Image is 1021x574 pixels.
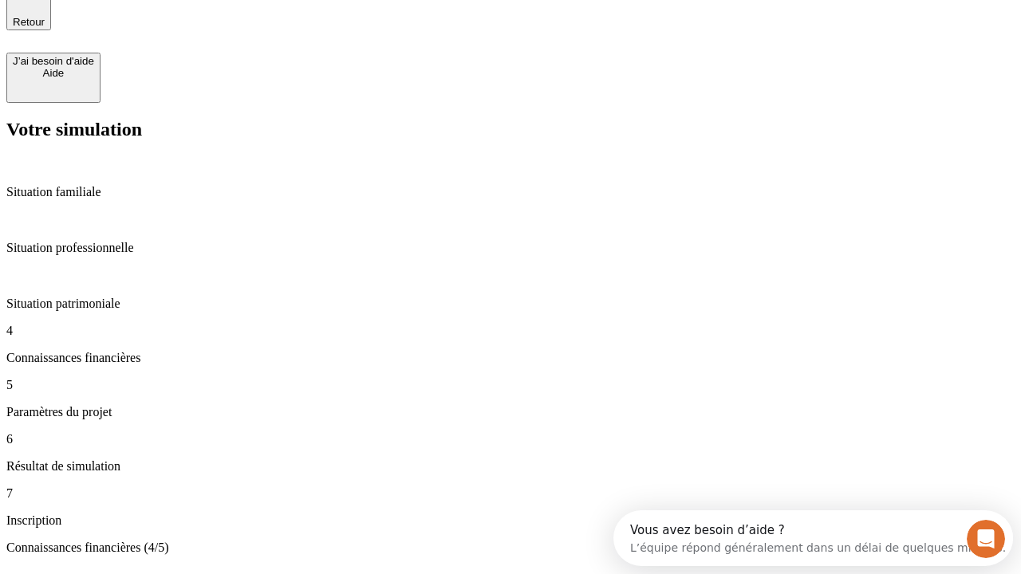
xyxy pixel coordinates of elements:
h2: Votre simulation [6,119,1015,140]
p: Situation patrimoniale [6,297,1015,311]
p: Connaissances financières [6,351,1015,365]
p: Situation familiale [6,185,1015,199]
iframe: Intercom live chat [967,520,1005,558]
button: J’ai besoin d'aideAide [6,53,101,103]
span: Retour [13,16,45,28]
p: Situation professionnelle [6,241,1015,255]
p: Résultat de simulation [6,459,1015,474]
p: 6 [6,432,1015,446]
div: Aide [13,67,94,79]
div: Vous avez besoin d’aide ? [17,14,392,26]
div: Ouvrir le Messenger Intercom [6,6,440,50]
p: 5 [6,378,1015,392]
p: Paramètres du projet [6,405,1015,419]
p: Inscription [6,513,1015,528]
div: L’équipe répond généralement dans un délai de quelques minutes. [17,26,392,43]
p: 7 [6,486,1015,501]
p: 4 [6,324,1015,338]
iframe: Intercom live chat discovery launcher [613,510,1013,566]
div: J’ai besoin d'aide [13,55,94,67]
p: Connaissances financières (4/5) [6,541,1015,555]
